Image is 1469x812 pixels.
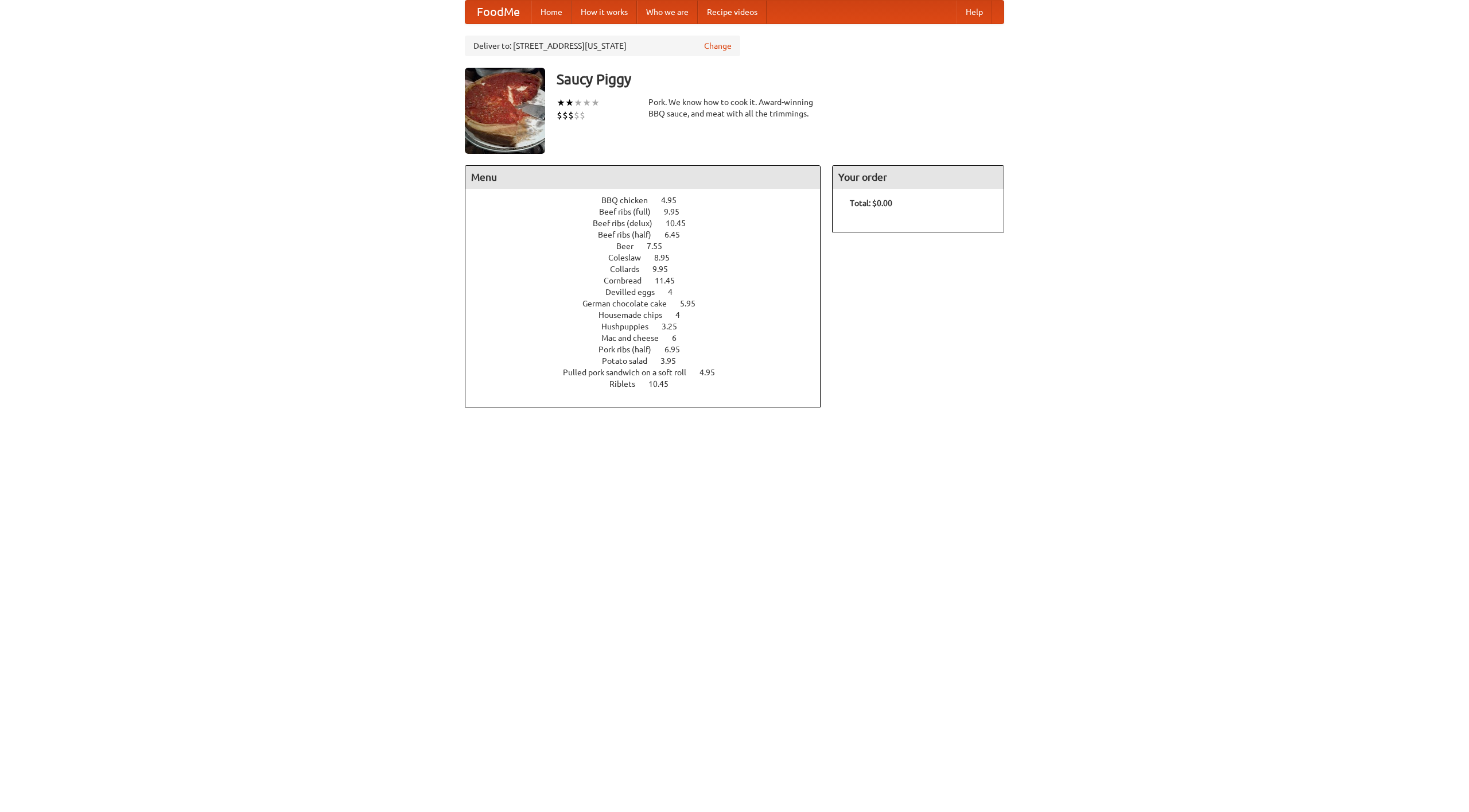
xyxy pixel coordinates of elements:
li: ★ [591,96,600,109]
span: Devilled eggs [605,287,666,297]
span: Mac and cheese [601,333,670,343]
a: Change [704,40,732,52]
a: Home [531,1,572,24]
span: Beef ribs (half) [598,230,663,239]
a: Riblets 10.45 [609,379,690,388]
span: 6.45 [664,230,691,239]
span: 8.95 [654,253,681,262]
span: Beef ribs (full) [599,207,662,216]
h3: Saucy Piggy [557,68,1004,91]
span: 4 [675,310,691,320]
h4: Your order [833,166,1004,189]
span: 9.95 [652,265,679,274]
a: Devilled eggs 4 [605,287,694,297]
b: Total: $0.00 [850,199,892,208]
span: Potato salad [602,356,659,366]
a: Coleslaw 8.95 [608,253,691,262]
li: ★ [582,96,591,109]
span: 4.95 [661,196,688,205]
a: FoodMe [465,1,531,24]
span: Housemade chips [599,310,674,320]
div: Deliver to: [STREET_ADDRESS][US_STATE] [465,36,740,56]
span: 9.95 [664,207,691,216]
li: ★ [565,96,574,109]
span: 10.45 [666,219,697,228]
a: Mac and cheese 6 [601,333,698,343]
span: 3.95 [660,356,687,366]
li: ★ [574,96,582,109]
span: Pulled pork sandwich on a soft roll [563,368,698,377]
a: Beef ribs (full) 9.95 [599,207,701,216]
a: Beef ribs (delux) 10.45 [593,219,707,228]
a: Pulled pork sandwich on a soft roll 4.95 [563,368,736,377]
li: $ [568,109,574,122]
a: Housemade chips 4 [599,310,701,320]
a: How it works [572,1,637,24]
li: $ [580,109,585,122]
span: Cornbread [604,276,653,285]
a: Pork ribs (half) 6.95 [599,345,701,354]
span: Riblets [609,379,647,388]
h4: Menu [465,166,820,189]
span: BBQ chicken [601,196,659,205]
a: Help [957,1,992,24]
span: Beef ribs (delux) [593,219,664,228]
li: $ [562,109,568,122]
span: 10.45 [648,379,680,388]
span: 4.95 [699,368,726,377]
a: Cornbread 11.45 [604,276,696,285]
span: 5.95 [680,299,707,308]
a: Who we are [637,1,698,24]
li: ★ [557,96,565,109]
div: Pork. We know how to cook it. Award-winning BBQ sauce, and meat with all the trimmings. [648,96,821,119]
a: BBQ chicken 4.95 [601,196,698,205]
a: Hushpuppies 3.25 [601,322,698,331]
li: $ [557,109,562,122]
span: Pork ribs (half) [599,345,663,354]
a: Collards 9.95 [610,265,689,274]
span: Coleslaw [608,253,652,262]
span: 3.25 [662,322,689,331]
a: Beer 7.55 [616,242,683,251]
a: Beef ribs (half) 6.45 [598,230,701,239]
span: 11.45 [655,276,686,285]
a: German chocolate cake 5.95 [582,299,717,308]
span: 6.95 [664,345,691,354]
a: Recipe videos [698,1,767,24]
span: Beer [616,242,645,251]
span: Hushpuppies [601,322,660,331]
span: German chocolate cake [582,299,678,308]
a: Potato salad 3.95 [602,356,697,366]
span: 4 [668,287,684,297]
span: 7.55 [647,242,674,251]
img: angular.jpg [465,68,545,154]
span: 6 [672,333,688,343]
span: Collards [610,265,651,274]
li: $ [574,109,580,122]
